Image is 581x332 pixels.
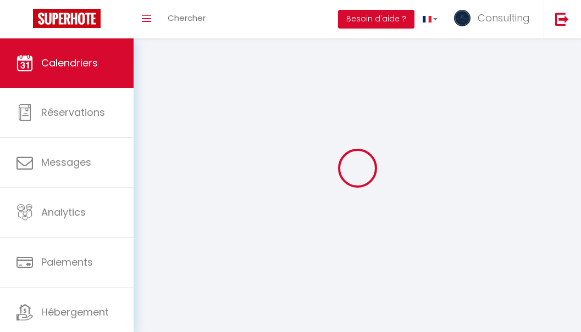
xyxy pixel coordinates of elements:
span: Chercher [168,12,206,24]
span: Hébergement [41,305,109,319]
img: ... [454,10,471,26]
span: Analytics [41,205,86,219]
img: logout [555,12,569,26]
span: Calendriers [41,56,98,70]
span: Messages [41,155,91,169]
button: Besoin d'aide ? [338,10,414,29]
span: Consulting [478,11,530,25]
img: Super Booking [33,9,101,28]
span: Paiements [41,255,93,269]
span: Réservations [41,105,105,119]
